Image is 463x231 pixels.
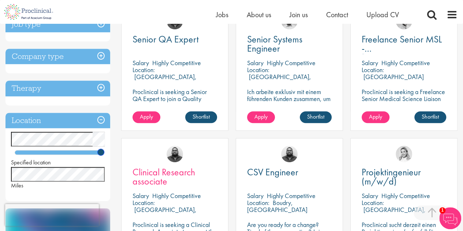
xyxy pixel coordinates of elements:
a: Freelance Senior MSL - [GEOGRAPHIC_DATA] - Cardiovascular/ Rare Disease [362,35,446,53]
span: Apply [254,113,268,120]
h3: Company type [5,49,110,64]
p: [GEOGRAPHIC_DATA], [GEOGRAPHIC_DATA] [132,205,197,221]
a: Senior QA Expert [132,35,217,44]
p: [GEOGRAPHIC_DATA], [GEOGRAPHIC_DATA] [247,72,311,88]
span: 1 [439,207,445,213]
img: Chatbot [439,207,461,229]
a: Shortlist [185,111,217,123]
p: Highly Competitive [267,59,315,67]
h3: Therapy [5,81,110,96]
img: Ashley Bennett [167,146,183,162]
a: Senior Systems Engineer [247,35,332,53]
p: Highly Competitive [152,191,201,200]
iframe: reCAPTCHA [5,204,99,226]
a: Upload CV [366,10,399,19]
span: Senior Systems Engineer [247,33,302,55]
h3: Job type [5,16,110,32]
p: [GEOGRAPHIC_DATA] [363,72,424,81]
p: Highly Competitive [152,59,201,67]
span: Salary [247,191,264,200]
span: Salary [132,59,149,67]
p: Ich arbeite exklusiv mit einem führenden Kunden zusammen, um einen Senior Systems Engineer [247,88,332,109]
p: Proclinical is seeking a Senior QA Expert to join a Quality Operations team in [GEOGRAPHIC_DATA],... [132,88,217,123]
span: Salary [247,59,264,67]
p: [GEOGRAPHIC_DATA], [GEOGRAPHIC_DATA] [132,72,197,88]
span: Salary [132,191,149,200]
span: Apply [140,113,153,120]
p: Boudry, [GEOGRAPHIC_DATA] [247,198,307,214]
h3: Location [5,113,110,128]
a: Apply [362,111,389,123]
img: Ashley Bennett [281,146,298,162]
span: Apply [369,113,382,120]
img: Tamara Lévai [396,146,412,162]
span: Location: [247,198,269,207]
span: Location: [132,66,155,74]
span: Miles [11,182,23,189]
p: Proclinical is seeking a Freelance Senior Medical Science Liaison (MSL) to support medical affair... [362,88,446,123]
a: Apply [132,111,160,123]
span: Location: [132,198,155,207]
p: Highly Competitive [381,191,430,200]
span: Clinical Research associate [132,166,195,187]
a: CSV Engineer [247,168,332,177]
p: Highly Competitive [267,191,315,200]
a: Join us [290,10,308,19]
span: Location: [247,66,269,74]
a: Clinical Research associate [132,168,217,186]
span: Senior QA Expert [132,33,199,45]
a: Projektingenieur (m/w/d) [362,168,446,186]
a: About us [247,10,271,19]
a: Shortlist [300,111,332,123]
span: Location: [362,66,384,74]
a: Contact [326,10,348,19]
span: Salary [362,191,378,200]
span: Salary [362,59,378,67]
a: Jobs [216,10,228,19]
span: CSV Engineer [247,166,298,178]
span: Specified location [11,159,51,166]
span: Location: [362,198,384,207]
a: Shortlist [414,111,446,123]
p: Highly Competitive [381,59,430,67]
a: Apply [247,111,275,123]
span: Projektingenieur (m/w/d) [362,166,421,187]
p: [GEOGRAPHIC_DATA], [GEOGRAPHIC_DATA] [362,205,426,221]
